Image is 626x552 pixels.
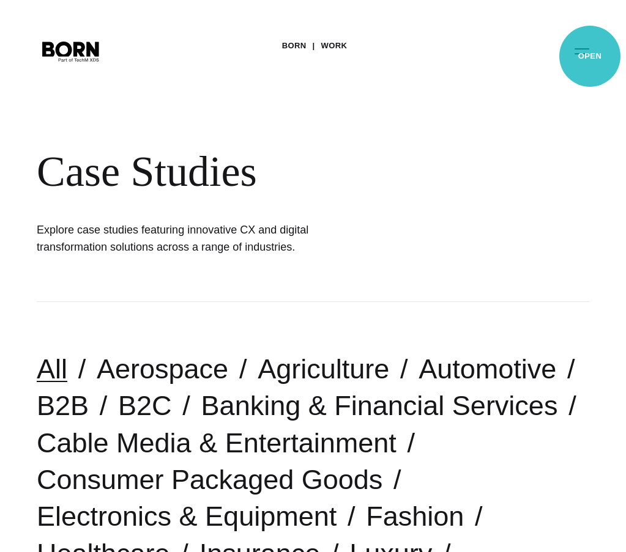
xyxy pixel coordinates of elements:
[282,37,307,55] a: BORN
[37,464,382,495] a: Consumer Packaged Goods
[567,38,597,64] button: Open
[97,353,228,385] a: Aerospace
[201,390,558,421] a: Banking & Financial Services
[37,221,349,256] h1: Explore case studies featuring innovative CX and digital transformation solutions across a range ...
[321,37,348,55] a: Work
[419,353,556,385] a: Automotive
[258,353,389,385] a: Agriculture
[37,427,397,458] a: Cable Media & Entertainment
[37,501,337,532] a: Electronics & Equipment
[37,147,551,197] div: Case Studies
[118,390,172,421] a: B2C
[37,390,89,421] a: B2B
[37,353,67,385] a: All
[366,501,464,532] a: Fashion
